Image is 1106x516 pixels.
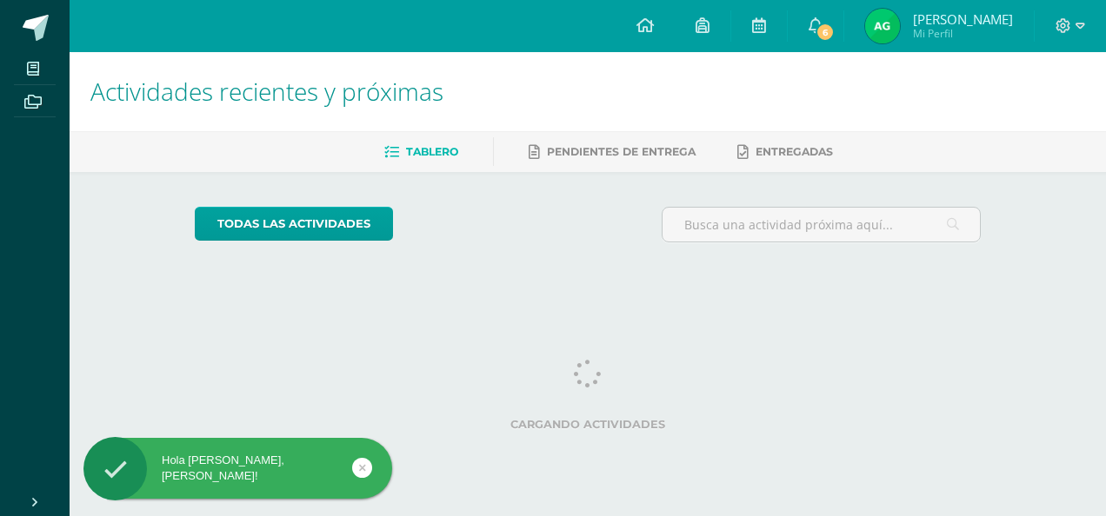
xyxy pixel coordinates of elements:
[384,138,458,166] a: Tablero
[90,75,443,108] span: Actividades recientes y próximas
[865,9,900,43] img: c258e8c1e4c0e54981bf318810a32cac.png
[913,10,1013,28] span: [PERSON_NAME]
[406,145,458,158] span: Tablero
[663,208,981,241] input: Busca una actividad próxima aquí...
[83,453,392,484] div: Hola [PERSON_NAME], [PERSON_NAME]!
[737,138,833,166] a: Entregadas
[816,23,835,42] span: 6
[195,418,982,431] label: Cargando actividades
[913,26,1013,41] span: Mi Perfil
[547,145,696,158] span: Pendientes de entrega
[529,138,696,166] a: Pendientes de entrega
[756,145,833,158] span: Entregadas
[195,207,393,241] a: todas las Actividades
